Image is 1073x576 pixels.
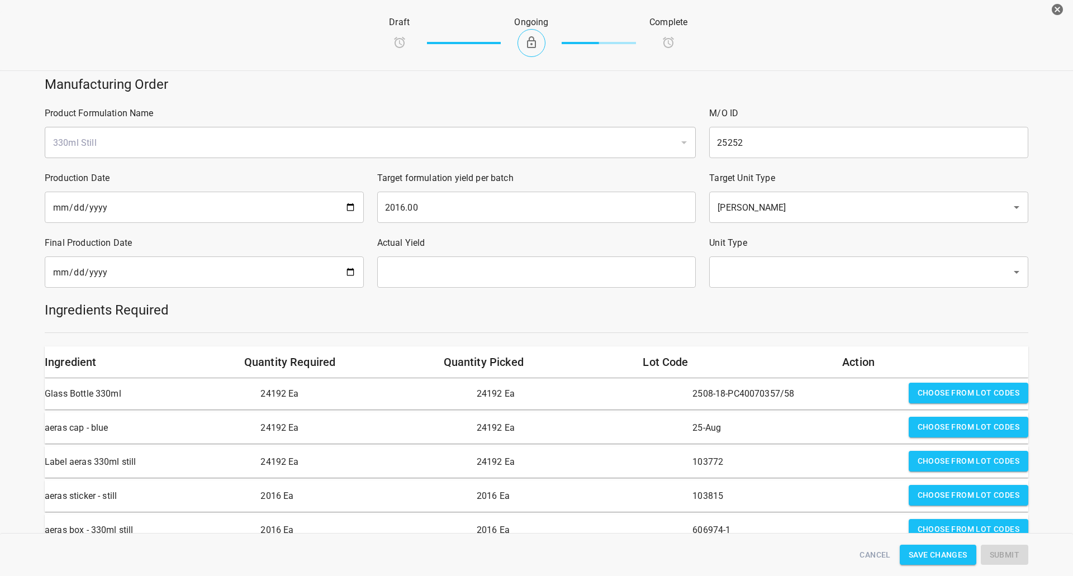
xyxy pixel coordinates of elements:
[842,353,1028,371] h6: Action
[477,417,683,439] p: 24192 Ea
[260,383,467,405] p: 24192 Ea
[709,107,1028,120] p: M/O ID
[692,485,899,507] p: 103815
[909,417,1028,437] button: Choose from lot codes
[643,353,829,371] h6: Lot Code
[244,353,430,371] h6: Quantity Required
[918,454,1019,468] span: Choose from lot codes
[45,75,1028,93] h5: Manufacturing Order
[692,519,899,541] p: 606974-1
[260,417,467,439] p: 24192 Ea
[860,548,890,562] span: Cancel
[692,451,899,473] p: 103772
[692,417,899,439] p: 25-Aug
[45,485,251,507] p: aeras sticker - still
[649,16,687,29] p: Complete
[45,417,251,439] p: aeras cap - blue
[477,485,683,507] p: 2016 Ea
[909,451,1028,472] button: Choose from lot codes
[45,353,231,371] h6: Ingredient
[45,107,696,120] p: Product Formulation Name
[709,236,1028,250] p: Unit Type
[45,172,364,185] p: Production Date
[1009,199,1024,215] button: Open
[260,485,467,507] p: 2016 Ea
[377,172,696,185] p: Target formulation yield per batch
[477,451,683,473] p: 24192 Ea
[45,519,251,541] p: aeras box - 330ml still
[918,386,1019,400] span: Choose from lot codes
[260,519,467,541] p: 2016 Ea
[692,383,899,405] p: 2508-18-PC40070357/58
[909,383,1028,403] button: Choose from lot codes
[900,545,976,565] button: Save Changes
[855,545,895,565] button: Cancel
[909,485,1028,506] button: Choose from lot codes
[909,548,967,562] span: Save Changes
[477,383,683,405] p: 24192 Ea
[918,522,1019,536] span: Choose from lot codes
[260,451,467,473] p: 24192 Ea
[918,420,1019,434] span: Choose from lot codes
[377,236,696,250] p: Actual Yield
[45,236,364,250] p: Final Production Date
[909,519,1028,540] button: Choose from lot codes
[709,172,1028,185] p: Target Unit Type
[444,353,630,371] h6: Quantity Picked
[477,519,683,541] p: 2016 Ea
[1009,264,1024,280] button: Open
[45,383,251,405] p: Glass Bottle 330ml
[45,301,1028,319] h5: Ingredients Required
[918,488,1019,502] span: Choose from lot codes
[45,451,251,473] p: Label aeras 330ml still
[514,16,548,29] p: Ongoing
[386,16,414,29] p: Draft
